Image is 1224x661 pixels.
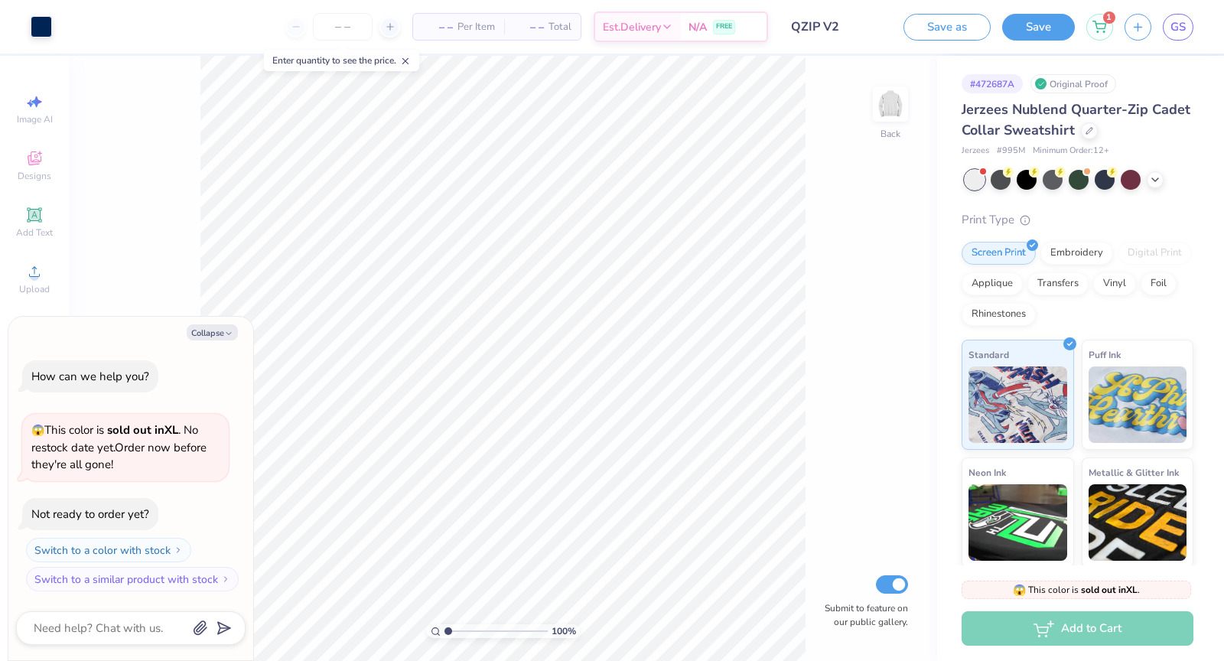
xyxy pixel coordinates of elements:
[962,74,1023,93] div: # 472687A
[1030,74,1116,93] div: Original Proof
[31,423,44,438] span: 😱
[18,170,51,182] span: Designs
[816,601,908,629] label: Submit to feature on our public gallery.
[1089,484,1187,561] img: Metallic & Glitter Ink
[264,50,419,71] div: Enter quantity to see the price.
[968,366,1067,443] img: Standard
[903,14,991,41] button: Save as
[780,11,892,42] input: Untitled Design
[313,13,373,41] input: – –
[17,113,53,125] span: Image AI
[962,145,989,158] span: Jerzees
[1027,272,1089,295] div: Transfers
[962,100,1190,139] span: Jerzees Nublend Quarter-Zip Cadet Collar Sweatshirt
[1089,366,1187,443] img: Puff Ink
[962,303,1036,326] div: Rhinestones
[881,127,900,141] div: Back
[716,21,732,32] span: FREE
[1089,464,1179,480] span: Metallic & Glitter Ink
[1103,11,1115,24] span: 1
[549,19,571,35] span: Total
[26,538,191,562] button: Switch to a color with stock
[1118,242,1192,265] div: Digital Print
[457,19,495,35] span: Per Item
[31,369,149,384] div: How can we help you?
[1013,583,1140,597] span: This color is .
[1033,145,1109,158] span: Minimum Order: 12 +
[1089,347,1121,363] span: Puff Ink
[997,145,1025,158] span: # 995M
[26,567,239,591] button: Switch to a similar product with stock
[1081,584,1138,596] strong: sold out in XL
[962,272,1023,295] div: Applique
[968,347,1009,363] span: Standard
[688,19,707,35] span: N/A
[19,283,50,295] span: Upload
[16,226,53,239] span: Add Text
[107,422,178,438] strong: sold out in XL
[513,19,544,35] span: – –
[1093,272,1136,295] div: Vinyl
[603,19,661,35] span: Est. Delivery
[1163,14,1193,41] a: GS
[552,624,576,638] span: 100 %
[968,484,1067,561] img: Neon Ink
[968,464,1006,480] span: Neon Ink
[422,19,453,35] span: – –
[221,575,230,584] img: Switch to a similar product with stock
[1002,14,1075,41] button: Save
[31,506,149,522] div: Not ready to order yet?
[962,242,1036,265] div: Screen Print
[1013,583,1026,598] span: 😱
[875,89,906,119] img: Back
[31,422,207,472] span: This color is . No restock date yet. Order now before they're all gone!
[187,324,238,340] button: Collapse
[962,211,1193,229] div: Print Type
[1040,242,1113,265] div: Embroidery
[174,545,183,555] img: Switch to a color with stock
[1170,18,1186,36] span: GS
[1141,272,1177,295] div: Foil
